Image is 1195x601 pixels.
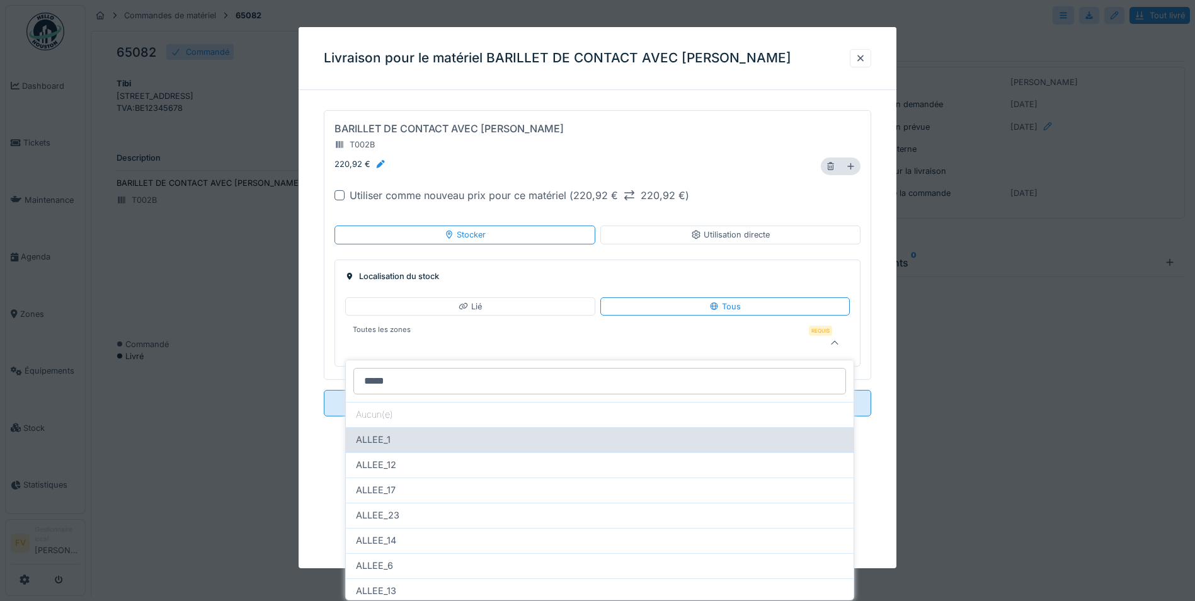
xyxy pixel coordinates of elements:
div: Stocker [444,229,486,241]
div: Utiliser comme nouveau prix pour ce matériel ( ) [350,188,689,203]
label: Toutes les zones [350,324,413,335]
div: Tous [709,300,741,312]
div: Requis [809,326,832,336]
div: 220,92 € 220,92 € [573,188,685,203]
div: 220,92 € [334,158,386,170]
span: ALLEE_1 [356,433,391,447]
span: ALLEE_6 [356,559,393,573]
div: Aucun(e) [346,402,854,427]
span: ALLEE_13 [356,584,396,598]
h3: Livraison pour le matériel BARILLET DE CONTACT AVEC [PERSON_NAME] [324,50,791,66]
div: Lié [459,300,482,312]
span: ALLEE_12 [356,458,396,472]
span: ALLEE_14 [356,534,396,547]
span: ALLEE_23 [356,508,399,522]
div: Utilisation directe [691,229,770,241]
div: T002B [334,139,375,151]
div: BARILLET DE CONTACT AVEC [PERSON_NAME] [334,121,564,136]
span: ALLEE_17 [356,483,396,497]
div: Localisation du stock [345,270,850,282]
